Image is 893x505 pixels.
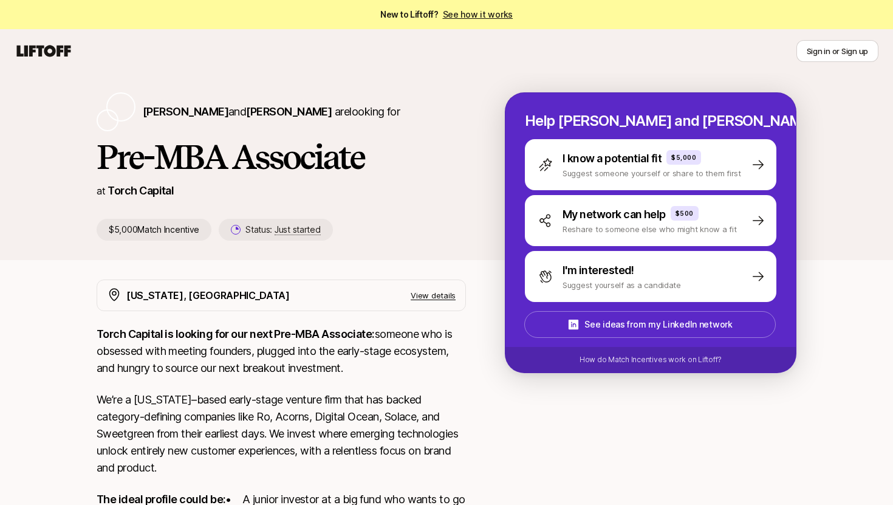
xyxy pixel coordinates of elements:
p: at [97,183,105,199]
button: Sign in or Sign up [796,40,878,62]
p: Status: [245,222,320,237]
p: $5,000 [671,153,696,162]
a: Torch Capital [108,184,174,197]
span: [PERSON_NAME] [246,105,332,118]
p: Suggest yourself as a candidate [563,279,681,291]
span: and [228,105,332,118]
p: [US_STATE], [GEOGRAPHIC_DATA] [126,287,290,303]
strong: Torch Capital is looking for our next Pre-MBA Associate: [97,328,375,340]
p: Suggest someone yourself or share to them first [563,167,741,179]
a: See how it works [443,9,513,19]
p: $5,000 Match Incentive [97,219,211,241]
span: [PERSON_NAME] [143,105,228,118]
p: We’re a [US_STATE]–based early-stage venture firm that has backed category-defining companies lik... [97,391,466,476]
span: New to Liftoff? [380,7,513,22]
p: My network can help [563,206,666,223]
p: See ideas from my LinkedIn network [584,317,732,332]
p: I'm interested! [563,262,634,279]
p: Reshare to someone else who might know a fit [563,223,737,235]
button: See ideas from my LinkedIn network [524,311,776,338]
p: someone who is obsessed with meeting founders, plugged into the early-stage ecosystem, and hungry... [97,326,466,377]
h1: Pre-MBA Associate [97,139,466,175]
p: $500 [676,208,694,218]
p: I know a potential fit [563,150,662,167]
p: Help [PERSON_NAME] and [PERSON_NAME] hire [525,112,776,129]
span: Just started [275,224,321,235]
p: View details [411,289,456,301]
p: are looking for [143,103,400,120]
p: How do Match Incentives work on Liftoff? [580,354,722,365]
